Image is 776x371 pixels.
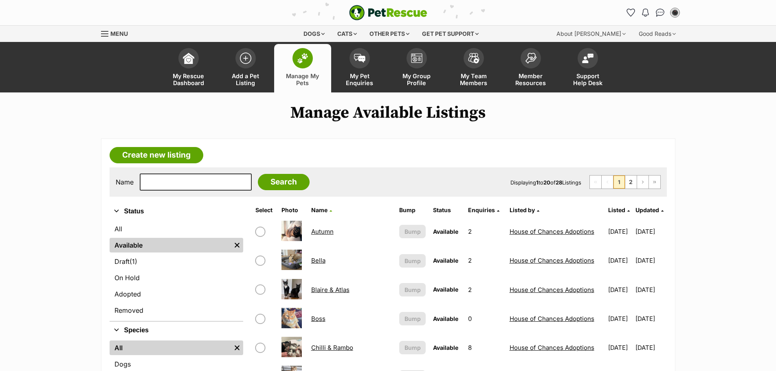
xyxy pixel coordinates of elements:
[543,179,550,186] strong: 20
[569,72,606,86] span: Support Help Desk
[465,305,506,333] td: 0
[240,53,251,64] img: add-pet-listing-icon-0afa8454b4691262ce3f59096e99ab1cd57d4a30225e0717b998d2c9b9846f56.svg
[433,286,458,293] span: Available
[551,26,631,42] div: About [PERSON_NAME]
[354,54,365,63] img: pet-enquiries-icon-7e3ad2cf08bfb03b45e93fb7055b45f3efa6380592205ae92323e6603595dc1f.svg
[602,176,613,189] span: Previous page
[624,6,638,19] a: Favourites
[274,44,331,92] a: Manage My Pets
[170,72,207,86] span: My Rescue Dashboard
[635,276,666,304] td: [DATE]
[465,217,506,246] td: 2
[411,53,422,63] img: group-profile-icon-3fa3cf56718a62981997c0bc7e787c4b2cf8bcc04b72c1350f741eb67cf2f40e.svg
[637,176,648,189] a: Next page
[311,228,334,235] a: Autumn
[433,344,458,351] span: Available
[455,72,492,86] span: My Team Members
[399,283,426,296] button: Bump
[110,340,231,355] a: All
[625,176,637,189] a: Page 2
[311,257,325,264] a: Bella
[605,276,635,304] td: [DATE]
[608,206,625,213] span: Listed
[110,147,203,163] a: Create new listing
[639,6,652,19] button: Notifications
[671,9,679,17] img: Ebonny Williams profile pic
[349,5,427,20] img: logo-e224e6f780fb5917bec1dbf3a21bbac754714ae5b6737aabdf751b685950b380.svg
[396,204,429,217] th: Bump
[399,341,426,354] button: Bump
[110,254,243,269] a: Draft
[349,5,427,20] a: PetRescue
[110,270,243,285] a: On Hold
[510,228,594,235] a: House of Chances Adoptions
[364,26,415,42] div: Other pets
[160,44,217,92] a: My Rescue Dashboard
[110,222,243,236] a: All
[404,314,421,323] span: Bump
[404,257,421,265] span: Bump
[635,246,666,274] td: [DATE]
[399,254,426,268] button: Bump
[605,334,635,362] td: [DATE]
[512,72,549,86] span: Member Resources
[217,44,274,92] a: Add a Pet Listing
[311,286,350,294] a: Blaire & Atlas
[635,206,664,213] a: Updated
[502,44,559,92] a: Member Resources
[252,204,277,217] th: Select
[465,276,506,304] td: 2
[668,6,681,19] button: My account
[656,9,664,17] img: chat-41dd97257d64d25036548639549fe6c8038ab92f7586957e7f3b1b290dea8141.svg
[605,246,635,274] td: [DATE]
[110,287,243,301] a: Adopted
[297,53,308,64] img: manage-my-pets-icon-02211641906a0b7f246fdf0571729dbe1e7629f14944591b6c1af311fb30b64b.svg
[433,315,458,322] span: Available
[110,220,243,321] div: Status
[510,179,581,186] span: Displaying to of Listings
[633,26,681,42] div: Good Reads
[433,228,458,235] span: Available
[101,26,134,40] a: Menu
[311,344,353,351] a: Chilli & Rambo
[605,217,635,246] td: [DATE]
[231,238,243,252] a: Remove filter
[284,72,321,86] span: Manage My Pets
[536,179,539,186] strong: 1
[404,227,421,236] span: Bump
[388,44,445,92] a: My Group Profile
[231,340,243,355] a: Remove filter
[331,44,388,92] a: My Pet Enquiries
[510,315,594,323] a: House of Chances Adoptions
[635,217,666,246] td: [DATE]
[445,44,502,92] a: My Team Members
[510,257,594,264] a: House of Chances Adoptions
[635,334,666,362] td: [DATE]
[183,53,194,64] img: dashboard-icon-eb2f2d2d3e046f16d808141f083e7271f6b2e854fb5c12c21221c1fb7104beca.svg
[635,305,666,333] td: [DATE]
[559,44,616,92] a: Support Help Desk
[590,176,601,189] span: First page
[465,334,506,362] td: 8
[430,204,464,217] th: Status
[110,238,231,252] a: Available
[525,53,536,64] img: member-resources-icon-8e73f808a243e03378d46382f2149f9095a855e16c252ad45f914b54edf8863c.svg
[130,257,137,266] span: (1)
[116,178,134,186] label: Name
[510,206,535,213] span: Listed by
[404,285,421,294] span: Bump
[110,30,128,37] span: Menu
[311,315,325,323] a: Boss
[311,206,328,213] span: Name
[589,175,661,189] nav: Pagination
[311,206,332,213] a: Name
[510,344,594,351] a: House of Chances Adoptions
[404,343,421,352] span: Bump
[468,206,499,213] a: Enquiries
[608,206,630,213] a: Listed
[468,206,495,213] span: translation missing: en.admin.listings.index.attributes.enquiries
[649,176,660,189] a: Last page
[510,286,594,294] a: House of Chances Adoptions
[556,179,562,186] strong: 28
[278,204,307,217] th: Photo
